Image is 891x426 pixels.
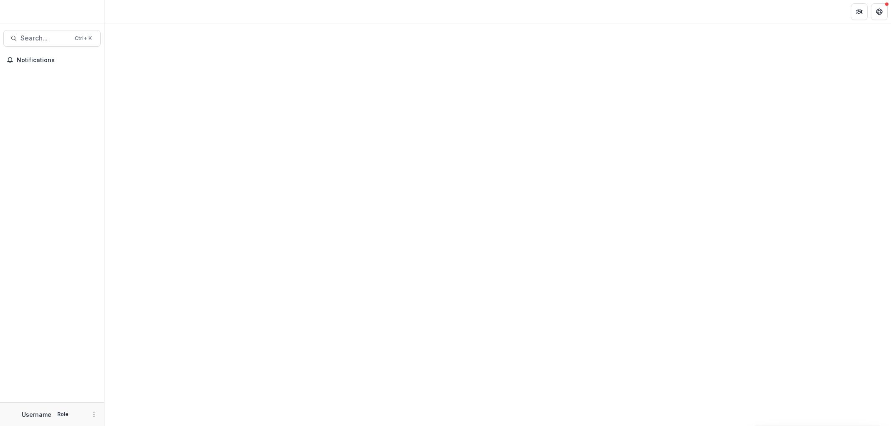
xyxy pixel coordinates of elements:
button: More [89,409,99,419]
span: Notifications [17,57,97,64]
button: Search... [3,30,101,47]
button: Partners [851,3,868,20]
span: Search... [20,34,70,42]
nav: breadcrumb [108,5,143,18]
button: Notifications [3,53,101,67]
p: Role [55,411,71,418]
p: Username [22,410,51,419]
button: Get Help [871,3,888,20]
div: Ctrl + K [73,34,94,43]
